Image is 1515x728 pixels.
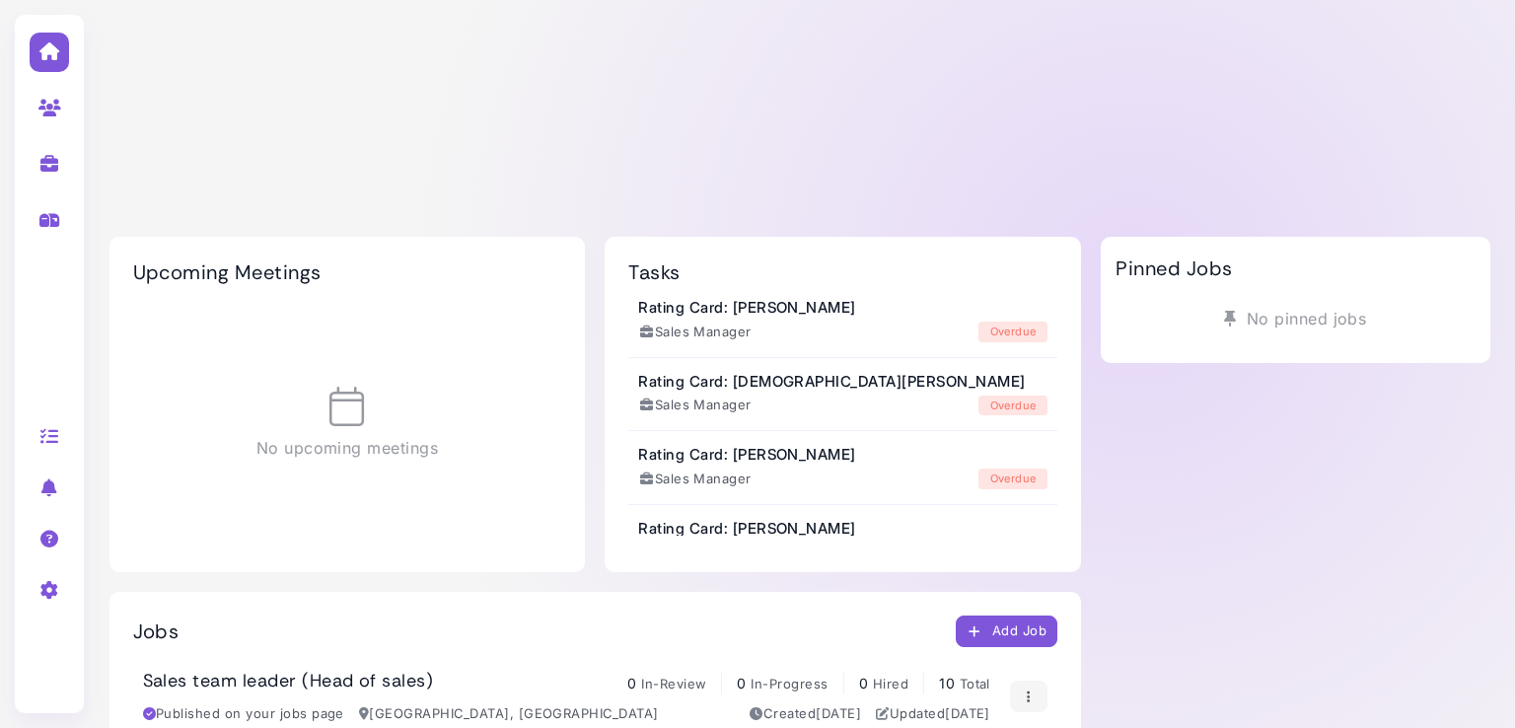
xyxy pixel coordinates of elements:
[978,322,1047,342] div: overdue
[143,704,344,724] div: Published on your jobs page
[873,676,908,692] span: Hired
[133,304,562,543] div: No upcoming meetings
[133,260,322,284] h2: Upcoming Meetings
[638,520,855,538] h3: Rating Card: [PERSON_NAME]
[876,704,990,724] div: Updated
[939,675,955,692] span: 10
[945,705,990,721] time: Sep 14, 2025
[638,446,855,464] h3: Rating Card: [PERSON_NAME]
[628,260,680,284] h2: Tasks
[133,619,180,643] h2: Jobs
[638,299,855,317] h3: Rating Card: [PERSON_NAME]
[750,704,861,724] div: Created
[1116,256,1232,280] h2: Pinned Jobs
[638,470,752,489] div: Sales Manager
[627,675,636,692] span: 0
[359,704,659,724] div: [GEOGRAPHIC_DATA], [GEOGRAPHIC_DATA]
[1116,300,1475,337] div: No pinned jobs
[978,396,1047,416] div: overdue
[737,675,746,692] span: 0
[816,705,861,721] time: Sep 11, 2025
[143,671,434,692] h3: Sales team leader (Head of sales)
[638,396,752,415] div: Sales Manager
[638,323,752,342] div: Sales Manager
[978,469,1047,489] div: overdue
[967,621,1047,642] div: Add Job
[751,676,828,692] span: In-Progress
[960,676,990,692] span: Total
[859,675,868,692] span: 0
[638,373,1025,391] h3: Rating Card: [DEMOGRAPHIC_DATA][PERSON_NAME]
[641,676,706,692] span: In-Review
[956,616,1058,647] button: Add Job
